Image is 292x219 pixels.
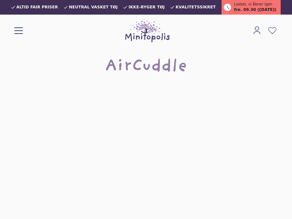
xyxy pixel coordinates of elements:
span: Altid fair priser [16,5,58,9]
span: Lukket, vi åbner igen [234,1,272,7]
span: Neutral vasket tøj [69,5,118,9]
span: fre. 09.30 ([DATE]) [234,7,276,13]
img: Minitopolis logo [125,19,170,42]
span: Kvalitetssikret [176,5,216,9]
h1: AirCuddle [105,55,187,79]
span: Ikke-ryger tøj [128,5,165,9]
